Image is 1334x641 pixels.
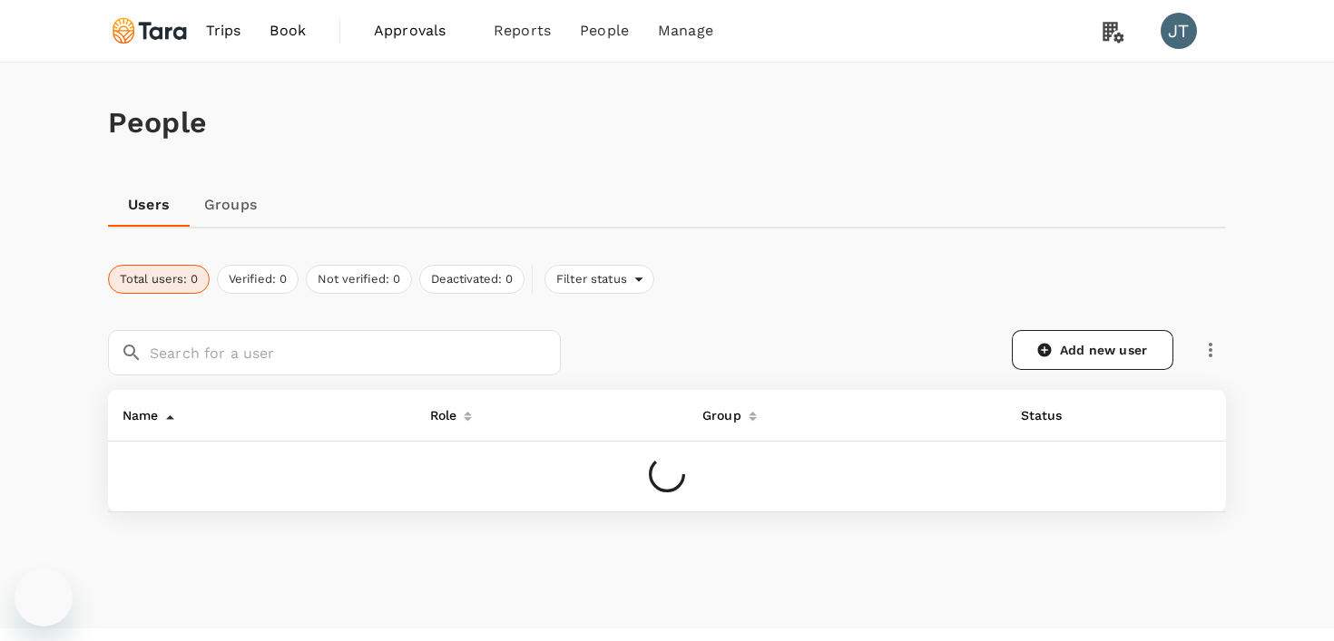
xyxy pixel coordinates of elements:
div: JT [1161,13,1197,49]
span: People [580,20,629,42]
span: Approvals [374,20,465,42]
div: Group [695,397,741,426]
button: Total users: 0 [108,265,210,294]
a: Add new user [1012,330,1173,370]
img: Tara Climate Ltd [108,11,191,51]
span: Manage [658,20,713,42]
a: Users [108,183,190,227]
button: Not verified: 0 [306,265,412,294]
h1: People [108,106,1226,140]
div: Filter status [544,265,654,294]
div: Name [115,397,159,426]
button: Deactivated: 0 [419,265,525,294]
a: Groups [190,183,271,227]
span: Filter status [545,271,634,288]
button: Verified: 0 [217,265,299,294]
div: Role [423,397,457,426]
input: Search for a user [150,330,561,375]
span: Trips [206,20,241,42]
span: Book [270,20,306,42]
span: Reports [494,20,551,42]
th: Status [1006,390,1115,442]
iframe: Button to launch messaging window [15,568,73,626]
